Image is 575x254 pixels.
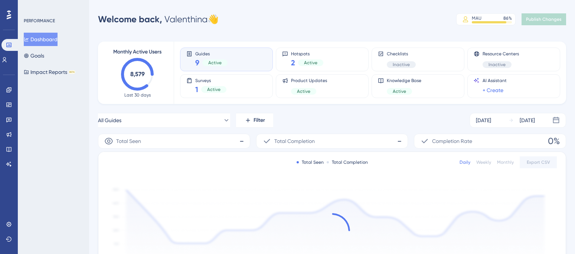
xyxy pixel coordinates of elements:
[124,92,151,98] span: Last 30 days
[113,48,161,56] span: Monthly Active Users
[116,137,141,146] span: Total Seen
[98,13,219,25] div: Valenthina 👋
[236,113,273,128] button: Filter
[291,58,295,68] span: 2
[503,15,512,21] div: 86 %
[476,159,491,165] div: Weekly
[207,87,220,92] span: Active
[526,16,562,22] span: Publish Changes
[297,88,310,94] span: Active
[98,14,162,25] span: Welcome back,
[393,62,410,68] span: Inactive
[274,137,315,146] span: Total Completion
[24,33,58,46] button: Dashboard
[497,159,514,165] div: Monthly
[476,116,491,125] div: [DATE]
[195,58,199,68] span: 9
[98,113,230,128] button: All Guides
[195,78,226,83] span: Surveys
[69,70,75,74] div: BETA
[24,49,44,62] button: Goals
[239,135,244,147] span: -
[489,62,506,68] span: Inactive
[304,60,317,66] span: Active
[387,51,416,57] span: Checklists
[483,51,519,57] span: Resource Centers
[460,159,470,165] div: Daily
[327,159,368,165] div: Total Completion
[548,135,560,147] span: 0%
[291,51,323,56] span: Hotspots
[24,65,75,79] button: Impact ReportsBETA
[130,71,145,78] text: 8,579
[397,135,402,147] span: -
[520,156,557,168] button: Export CSV
[195,84,198,95] span: 1
[527,159,550,165] span: Export CSV
[208,60,222,66] span: Active
[432,137,472,146] span: Completion Rate
[393,88,406,94] span: Active
[98,116,121,125] span: All Guides
[472,15,481,21] div: MAU
[483,78,507,84] span: AI Assistant
[297,159,324,165] div: Total Seen
[522,13,566,25] button: Publish Changes
[254,116,265,125] span: Filter
[291,78,327,84] span: Product Updates
[195,51,228,56] span: Guides
[483,86,503,95] a: + Create
[387,78,421,84] span: Knowledge Base
[520,116,535,125] div: [DATE]
[24,18,55,24] div: PERFORMANCE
